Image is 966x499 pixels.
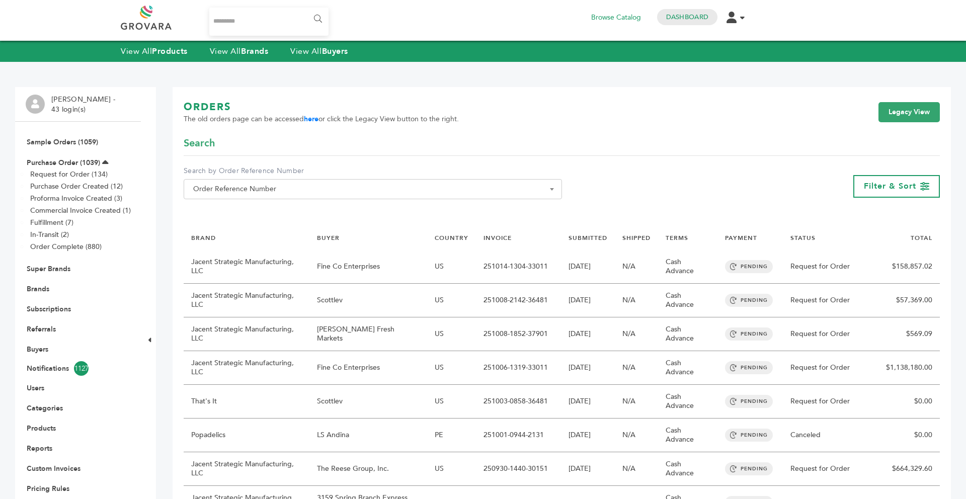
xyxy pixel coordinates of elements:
[30,218,73,227] a: Fulfillment (7)
[184,351,309,385] td: Jacent Strategic Manufacturing, LLC
[658,351,717,385] td: Cash Advance
[591,12,641,23] a: Browse Catalog
[27,304,71,314] a: Subscriptions
[30,242,102,252] a: Order Complete (880)
[27,264,70,274] a: Super Brands
[878,102,940,122] a: Legacy View
[27,324,56,334] a: Referrals
[189,182,556,196] span: Order Reference Number
[27,484,69,493] a: Pricing Rules
[878,351,940,385] td: $1,138,180.00
[184,284,309,317] td: Jacent Strategic Manufacturing, LLC
[783,419,878,452] td: Canceled
[658,419,717,452] td: Cash Advance
[476,250,561,284] td: 251014-1304-33011
[725,260,773,273] span: PENDING
[878,317,940,351] td: $569.09
[74,361,89,376] span: 1127
[184,100,459,114] h1: ORDERS
[561,284,615,317] td: [DATE]
[666,13,708,22] a: Dashboard
[725,462,773,475] span: PENDING
[309,351,427,385] td: Fine Co Enterprises
[191,234,216,242] a: BRAND
[658,250,717,284] td: Cash Advance
[725,327,773,341] span: PENDING
[27,403,63,413] a: Categories
[725,234,757,242] a: PAYMENT
[725,395,773,408] span: PENDING
[184,452,309,486] td: Jacent Strategic Manufacturing, LLC
[783,317,878,351] td: Request for Order
[30,170,108,179] a: Request for Order (134)
[304,114,318,124] a: here
[184,419,309,452] td: Popadelics
[30,182,123,191] a: Purchase Order Created (12)
[569,234,607,242] a: SUBMITTED
[783,284,878,317] td: Request for Order
[615,419,658,452] td: N/A
[27,284,49,294] a: Brands
[864,181,916,192] span: Filter & Sort
[27,444,52,453] a: Reports
[27,464,80,473] a: Custom Invoices
[121,46,188,57] a: View AllProducts
[476,351,561,385] td: 251006-1319-33011
[561,351,615,385] td: [DATE]
[476,317,561,351] td: 251008-1852-37901
[615,452,658,486] td: N/A
[783,250,878,284] td: Request for Order
[615,250,658,284] td: N/A
[615,385,658,419] td: N/A
[427,317,476,351] td: US
[309,250,427,284] td: Fine Co Enterprises
[241,46,268,57] strong: Brands
[476,385,561,419] td: 251003-0858-36481
[30,206,131,215] a: Commercial Invoice Created (1)
[309,284,427,317] td: Scottlev
[790,234,816,242] a: STATUS
[476,419,561,452] td: 251001-0944-2131
[878,385,940,419] td: $0.00
[427,452,476,486] td: US
[725,429,773,442] span: PENDING
[615,351,658,385] td: N/A
[878,250,940,284] td: $158,857.02
[561,385,615,419] td: [DATE]
[476,452,561,486] td: 250930-1440-30151
[561,250,615,284] td: [DATE]
[878,452,940,486] td: $664,329.60
[484,234,512,242] a: INVOICE
[210,46,269,57] a: View AllBrands
[27,137,98,147] a: Sample Orders (1059)
[184,136,215,150] span: Search
[561,317,615,351] td: [DATE]
[561,419,615,452] td: [DATE]
[209,8,329,36] input: Search...
[878,419,940,452] td: $0.00
[309,317,427,351] td: [PERSON_NAME] Fresh Markets
[476,284,561,317] td: 251008-2142-36481
[427,351,476,385] td: US
[658,284,717,317] td: Cash Advance
[435,234,468,242] a: COUNTRY
[783,351,878,385] td: Request for Order
[658,385,717,419] td: Cash Advance
[30,194,122,203] a: Proforma Invoice Created (3)
[184,317,309,351] td: Jacent Strategic Manufacturing, LLC
[317,234,340,242] a: BUYER
[309,419,427,452] td: LS Andina
[27,383,44,393] a: Users
[725,361,773,374] span: PENDING
[427,419,476,452] td: PE
[783,452,878,486] td: Request for Order
[184,385,309,419] td: That's It
[309,385,427,419] td: Scottlev
[26,95,45,114] img: profile.png
[27,158,100,168] a: Purchase Order (1039)
[561,452,615,486] td: [DATE]
[658,317,717,351] td: Cash Advance
[725,294,773,307] span: PENDING
[184,179,562,199] span: Order Reference Number
[427,284,476,317] td: US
